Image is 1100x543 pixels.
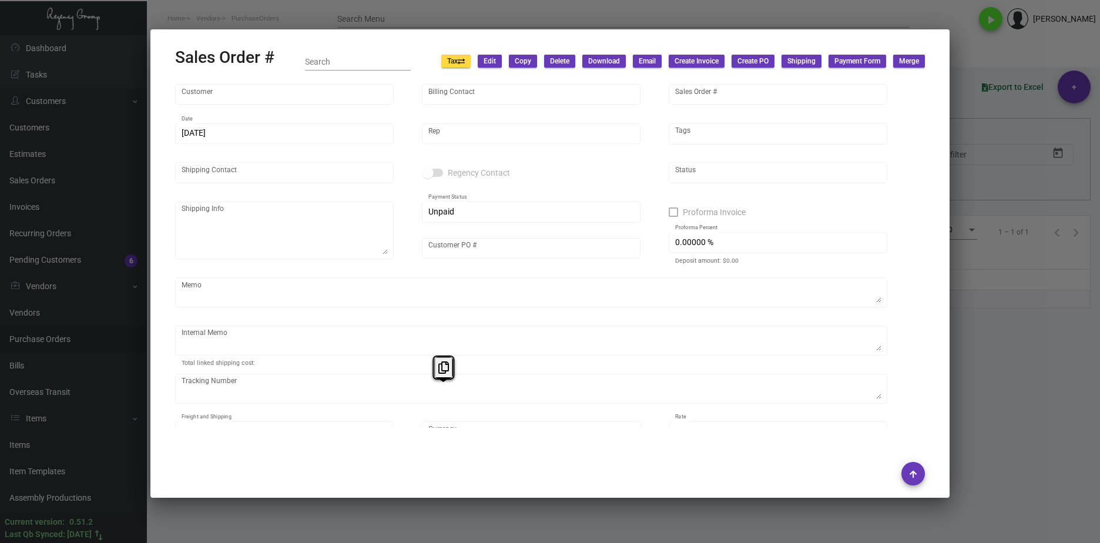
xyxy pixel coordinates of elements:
span: Email [639,56,656,66]
button: Merge [893,55,925,68]
span: Delete [550,56,569,66]
span: Create PO [737,56,769,66]
span: Copy [515,56,531,66]
button: Create Invoice [669,55,725,68]
button: Tax [441,55,471,68]
span: Download [588,56,620,66]
span: Shipping [787,56,816,66]
button: Delete [544,55,575,68]
span: Unpaid [428,207,454,216]
div: 0.51.2 [69,516,93,528]
span: Regency Contact [448,166,510,180]
button: Email [633,55,662,68]
span: Tax [447,56,465,66]
h2: Sales Order # [175,48,274,68]
button: Download [582,55,626,68]
mat-hint: Total linked shipping cost: [182,360,255,367]
button: Edit [478,55,502,68]
mat-hint: Deposit amount: $0.00 [675,257,739,264]
div: Last Qb Synced: [DATE] [5,528,92,541]
i: Copy [438,361,449,374]
button: Shipping [782,55,821,68]
span: Merge [899,56,919,66]
button: Payment Form [829,55,886,68]
button: Copy [509,55,537,68]
span: Payment Form [834,56,880,66]
span: Proforma Invoice [683,205,746,219]
span: Edit [484,56,496,66]
span: Create Invoice [675,56,719,66]
button: Create PO [732,55,774,68]
div: Current version: [5,516,65,528]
